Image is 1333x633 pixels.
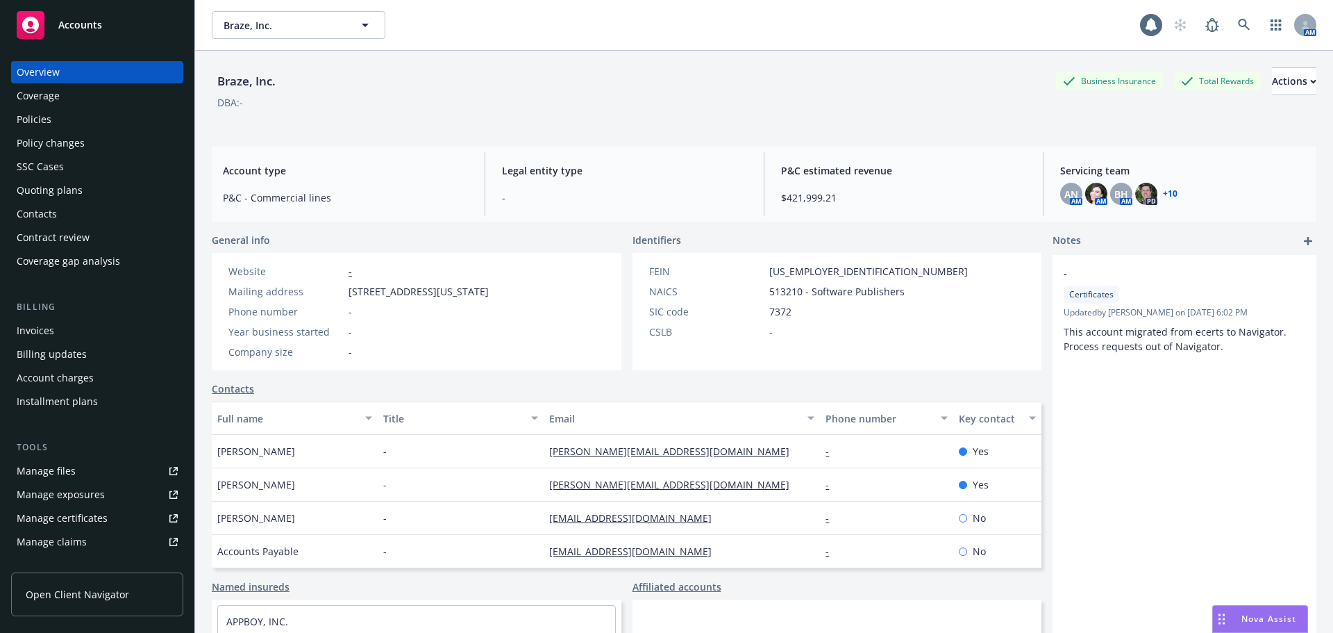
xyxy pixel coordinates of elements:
[11,250,183,272] a: Coverage gap analysis
[1272,67,1316,95] button: Actions
[825,478,840,491] a: -
[223,163,468,178] span: Account type
[212,72,281,90] div: Braze, Inc.
[549,445,800,458] a: [PERSON_NAME][EMAIL_ADDRESS][DOMAIN_NAME]
[212,579,290,594] a: Named insureds
[781,190,1026,205] span: $421,999.21
[1064,187,1078,202] span: AN
[17,132,85,154] div: Policy changes
[973,444,989,459] span: Yes
[1060,163,1305,178] span: Servicing team
[1212,605,1308,633] button: Nova Assist
[11,391,183,413] a: Installment plans
[383,411,523,426] div: Title
[953,402,1041,435] button: Key contact
[212,11,385,39] button: Braze, Inc.
[11,320,183,342] a: Invoices
[549,478,800,491] a: [PERSON_NAME][EMAIL_ADDRESS][DOMAIN_NAME]
[17,554,82,577] div: Manage BORs
[649,324,764,339] div: CSLB
[17,108,51,131] div: Policies
[825,445,840,458] a: -
[1272,68,1316,94] div: Actions
[649,264,764,279] div: FEIN
[502,163,747,178] span: Legal entity type
[228,284,343,299] div: Mailing address
[973,477,989,492] span: Yes
[17,61,60,83] div: Overview
[11,108,183,131] a: Policies
[11,484,183,506] a: Manage exposures
[1163,190,1177,198] a: +10
[11,203,183,225] a: Contacts
[1230,11,1258,39] a: Search
[11,132,183,154] a: Policy changes
[17,320,54,342] div: Invoices
[217,477,295,492] span: [PERSON_NAME]
[544,402,820,435] button: Email
[17,367,94,389] div: Account charges
[17,179,83,202] div: Quoting plans
[212,381,254,396] a: Contacts
[11,227,183,249] a: Contract review
[11,460,183,482] a: Manage files
[17,203,57,225] div: Contacts
[223,190,468,205] span: P&C - Commercial lines
[649,284,764,299] div: NAICS
[17,391,98,413] div: Installment plans
[649,304,764,319] div: SIC code
[17,250,120,272] div: Coverage gap analysis
[769,324,773,339] span: -
[349,345,352,359] span: -
[1064,266,1269,281] span: -
[17,484,105,506] div: Manage exposures
[17,156,64,178] div: SSC Cases
[11,85,183,107] a: Coverage
[349,324,352,339] span: -
[11,554,183,577] a: Manage BORs
[1300,233,1316,249] a: add
[769,284,905,299] span: 513210 - Software Publishers
[228,324,343,339] div: Year business started
[769,264,968,279] span: [US_EMPLOYER_IDENTIFICATION_NUMBER]
[17,531,87,553] div: Manage claims
[11,300,183,314] div: Billing
[17,85,60,107] div: Coverage
[212,233,270,247] span: General info
[26,587,129,602] span: Open Client Navigator
[11,343,183,365] a: Billing updates
[1085,183,1107,205] img: photo
[1198,11,1226,39] a: Report a Bug
[228,304,343,319] div: Phone number
[1053,255,1316,365] div: -CertificatesUpdatedby [PERSON_NAME] on [DATE] 6:02 PMThis account migrated from ecerts to Naviga...
[825,545,840,558] a: -
[226,615,288,628] a: APPBOY, INC.
[17,507,108,529] div: Manage certificates
[11,61,183,83] a: Overview
[11,507,183,529] a: Manage certificates
[383,511,387,525] span: -
[383,544,387,559] span: -
[378,402,544,435] button: Title
[973,544,986,559] span: No
[217,444,295,459] span: [PERSON_NAME]
[549,511,723,525] a: [EMAIL_ADDRESS][DOMAIN_NAME]
[11,6,183,44] a: Accounts
[11,441,183,454] div: Tools
[632,579,721,594] a: Affiliated accounts
[549,545,723,558] a: [EMAIL_ADDRESS][DOMAIN_NAME]
[383,477,387,492] span: -
[11,156,183,178] a: SSC Cases
[1053,233,1081,249] span: Notes
[11,179,183,202] a: Quoting plans
[959,411,1021,426] div: Key contact
[217,411,357,426] div: Full name
[1056,72,1163,90] div: Business Insurance
[17,227,90,249] div: Contract review
[1213,606,1230,632] div: Drag to move
[825,411,932,426] div: Phone number
[1114,187,1128,202] span: BH
[973,511,986,525] span: No
[217,95,243,110] div: DBA: -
